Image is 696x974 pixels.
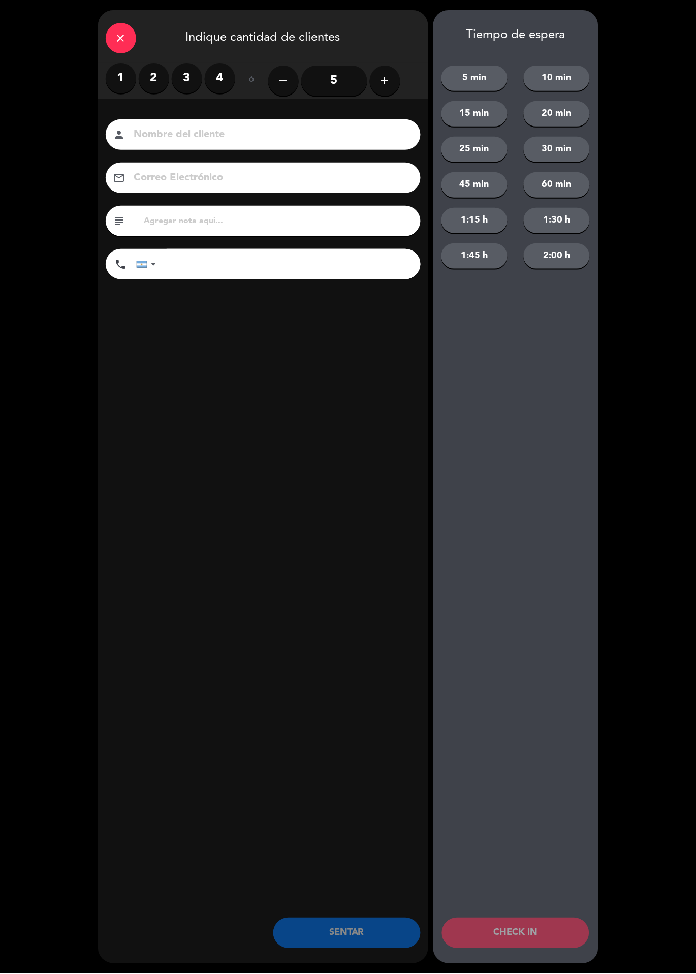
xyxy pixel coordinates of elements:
[235,63,268,99] div: ó
[524,172,590,198] button: 60 min
[113,172,125,184] i: email
[441,243,508,269] button: 1:45 h
[115,32,127,44] i: close
[441,172,508,198] button: 45 min
[205,63,235,93] label: 4
[98,10,428,63] div: Indique cantidad de clientes
[273,918,421,949] button: SENTAR
[441,66,508,91] button: 5 min
[370,66,400,96] button: add
[143,214,413,228] input: Agregar nota aquí...
[106,63,136,93] label: 1
[524,208,590,233] button: 1:30 h
[268,66,299,96] button: remove
[137,249,160,279] div: Argentina: +54
[524,137,590,162] button: 30 min
[139,63,169,93] label: 2
[113,129,125,141] i: person
[524,243,590,269] button: 2:00 h
[172,63,202,93] label: 3
[113,215,125,227] i: subject
[379,75,391,87] i: add
[441,137,508,162] button: 25 min
[433,28,598,43] div: Tiempo de espera
[133,169,407,187] input: Correo Electrónico
[442,918,589,949] button: CHECK IN
[441,101,508,127] button: 15 min
[524,101,590,127] button: 20 min
[277,75,290,87] i: remove
[441,208,508,233] button: 1:15 h
[524,66,590,91] button: 10 min
[115,258,127,270] i: phone
[133,126,407,144] input: Nombre del cliente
